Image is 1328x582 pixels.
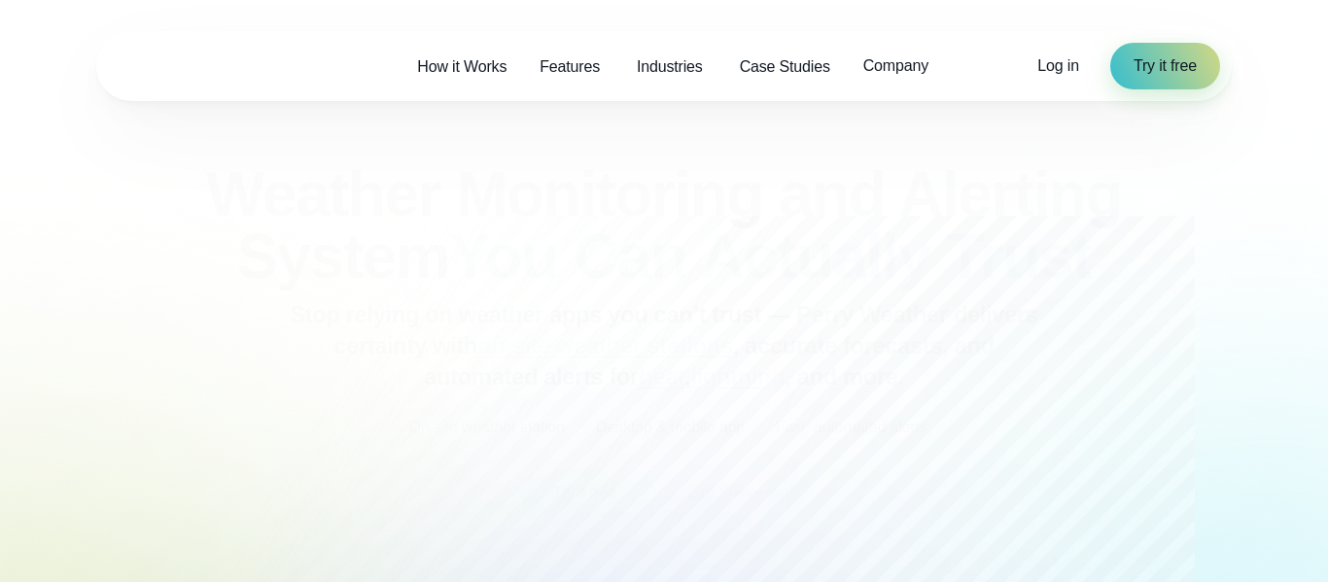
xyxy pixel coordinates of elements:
[1134,54,1197,78] span: Try it free
[401,47,523,86] a: How it Works
[723,47,847,86] a: Case Studies
[637,55,703,79] span: Industries
[1037,54,1079,78] a: Log in
[1110,43,1220,89] a: Try it free
[1037,57,1079,74] span: Log in
[540,55,600,79] span: Features
[740,55,830,79] span: Case Studies
[863,54,928,78] span: Company
[417,55,507,79] span: How it Works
